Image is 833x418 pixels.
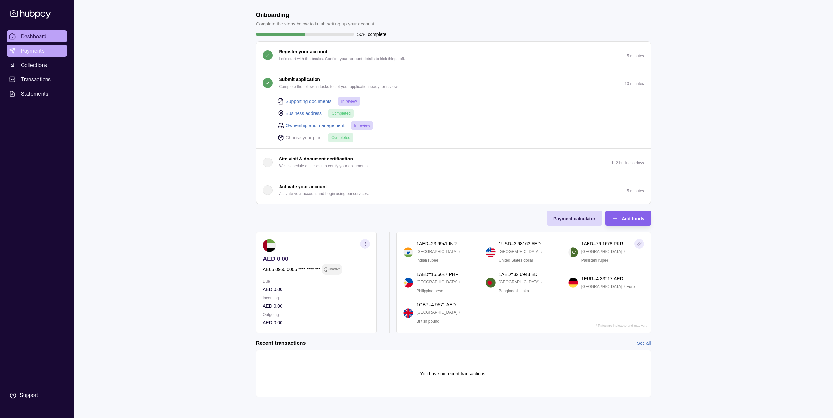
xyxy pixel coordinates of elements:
a: Supporting documents [286,98,332,105]
p: Activate your account [279,183,327,190]
p: / [541,248,542,255]
a: Dashboard [7,30,67,42]
p: [GEOGRAPHIC_DATA] [581,248,622,255]
img: pk [568,247,578,257]
p: 1 AED = 76.1678 PKR [581,240,623,247]
a: Transactions [7,74,67,85]
img: de [568,278,578,288]
p: AED 0.00 [263,286,370,293]
p: Indian rupee [416,257,438,264]
img: ae [263,239,276,252]
p: 1–2 business days [611,161,644,165]
a: Business address [286,110,322,117]
div: Support [20,392,38,399]
button: Payment calculator [547,211,602,226]
p: 10 minutes [625,81,644,86]
p: Euro [626,283,635,290]
p: 50% complete [357,31,387,38]
a: Collections [7,59,67,71]
p: / [459,309,460,316]
span: Transactions [21,75,51,83]
p: Let's start with the basics. Confirm your account details to kick things off. [279,55,405,62]
p: Due [263,278,370,285]
p: 1 EUR = 4.33217 AED [581,275,623,282]
p: AED 0.00 [263,255,370,262]
img: us [486,247,496,257]
p: [GEOGRAPHIC_DATA] [416,309,457,316]
a: Support [7,389,67,402]
p: Site visit & document certification [279,155,353,162]
span: Payment calculator [553,216,595,221]
p: United States dollar [499,257,533,264]
p: Register your account [279,48,328,55]
p: Philippine peso [416,287,443,294]
span: Add funds [622,216,644,221]
p: You have no recent transactions. [420,370,486,377]
a: See all [637,340,651,347]
p: We'll schedule a site visit to certify your documents. [279,162,369,170]
button: Add funds [605,211,651,226]
img: in [403,247,413,257]
p: / [541,278,542,286]
button: Submit application Complete the following tasks to get your application ready for review.10 minutes [256,69,651,97]
button: Activate your account Activate your account and begin using our services.5 minutes [256,176,651,204]
h2: Recent transactions [256,340,306,347]
span: Statements [21,90,48,98]
p: 1 GBP = 4.9571 AED [416,301,456,308]
p: 1 USD = 3.68163 AED [499,240,541,247]
span: Completed [331,135,350,140]
img: gb [403,308,413,318]
p: AED 0.00 [263,319,370,326]
p: Complete the following tasks to get your application ready for review. [279,83,399,90]
p: Incoming [263,294,370,302]
a: Payments [7,45,67,57]
p: 1 AED = 15.6647 PHP [416,271,458,278]
p: 1 AED = 23.9941 INR [416,240,457,247]
span: Dashboard [21,32,47,40]
span: Completed [332,111,351,116]
a: Statements [7,88,67,100]
div: Submit application Complete the following tasks to get your application ready for review.10 minutes [256,97,651,148]
p: / [459,278,460,286]
h1: Onboarding [256,11,376,19]
p: [GEOGRAPHIC_DATA] [416,248,457,255]
p: / [624,248,625,255]
p: Submit application [279,76,320,83]
p: 1 AED = 32.6943 BDT [499,271,540,278]
p: [GEOGRAPHIC_DATA] [499,278,540,286]
p: Pakistani rupee [581,257,608,264]
p: / [624,283,625,290]
span: In review [354,123,370,128]
img: ph [403,278,413,288]
p: [GEOGRAPHIC_DATA] [581,283,622,290]
p: Choose your plan [286,134,322,141]
p: Activate your account and begin using our services. [279,190,369,197]
span: Collections [21,61,47,69]
p: [GEOGRAPHIC_DATA] [499,248,540,255]
button: Register your account Let's start with the basics. Confirm your account details to kick things of... [256,42,651,69]
p: Inactive [329,266,340,273]
p: Bangladeshi taka [499,287,529,294]
p: Complete the steps below to finish setting up your account. [256,20,376,27]
p: AED 0.00 [263,302,370,309]
p: [GEOGRAPHIC_DATA] [416,278,457,286]
p: British pound [416,318,439,325]
img: bd [486,278,496,288]
button: Site visit & document certification We'll schedule a site visit to certify your documents.1–2 bus... [256,149,651,176]
p: 5 minutes [627,54,644,58]
span: Payments [21,47,45,55]
p: * Rates are indicative and may vary [596,324,647,327]
p: 5 minutes [627,189,644,193]
p: / [459,248,460,255]
a: Ownership and management [286,122,345,129]
p: Outgoing [263,311,370,318]
span: In review [341,99,357,104]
